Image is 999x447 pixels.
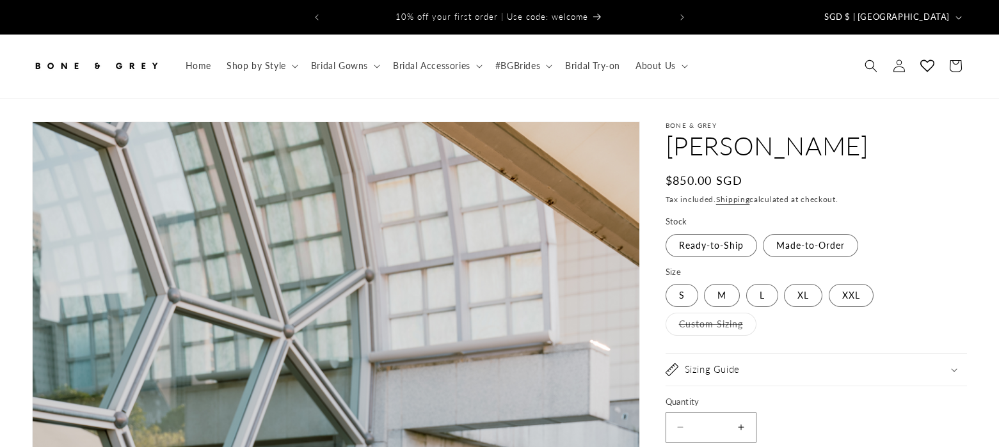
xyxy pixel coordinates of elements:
[666,284,698,307] label: S
[666,193,967,206] div: Tax included. calculated at checkout.
[635,60,676,72] span: About Us
[303,52,385,79] summary: Bridal Gowns
[824,11,950,24] span: SGD $ | [GEOGRAPHIC_DATA]
[178,52,219,79] a: Home
[763,234,858,257] label: Made-to-Order
[666,313,756,336] label: Custom Sizing
[666,396,947,409] label: Quantity
[829,284,874,307] label: XXL
[628,52,693,79] summary: About Us
[666,216,689,228] legend: Stock
[666,354,967,386] summary: Sizing Guide
[396,12,588,22] span: 10% off your first order | Use code: welcome
[393,60,470,72] span: Bridal Accessories
[32,52,160,80] img: Bone and Grey Bridal
[746,284,778,307] label: L
[666,172,742,189] span: $850.00 SGD
[716,194,750,204] a: Shipping
[227,60,286,72] span: Shop by Style
[557,52,628,79] a: Bridal Try-on
[784,284,822,307] label: XL
[303,5,331,29] button: Previous announcement
[666,234,757,257] label: Ready-to-Ship
[857,52,885,80] summary: Search
[685,363,740,376] h2: Sizing Guide
[817,5,967,29] button: SGD $ | [GEOGRAPHIC_DATA]
[565,60,620,72] span: Bridal Try-on
[488,52,557,79] summary: #BGBrides
[186,60,211,72] span: Home
[495,60,540,72] span: #BGBrides
[28,47,165,85] a: Bone and Grey Bridal
[219,52,303,79] summary: Shop by Style
[666,129,967,162] h1: [PERSON_NAME]
[704,284,740,307] label: M
[666,266,683,279] legend: Size
[668,5,696,29] button: Next announcement
[666,122,967,129] p: Bone & Grey
[385,52,488,79] summary: Bridal Accessories
[311,60,368,72] span: Bridal Gowns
